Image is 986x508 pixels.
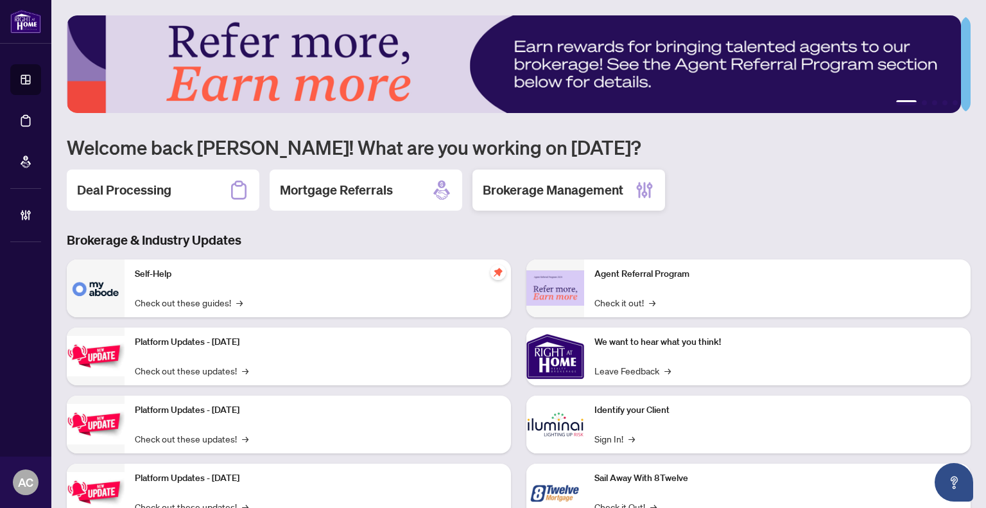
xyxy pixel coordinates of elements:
[135,403,501,417] p: Platform Updates - [DATE]
[935,463,973,502] button: Open asap
[922,100,927,105] button: 2
[135,363,248,378] a: Check out these updates!→
[280,181,393,199] h2: Mortgage Referrals
[594,363,671,378] a: Leave Feedback→
[10,10,41,33] img: logo
[942,100,947,105] button: 4
[932,100,937,105] button: 3
[135,295,243,310] a: Check out these guides!→
[67,259,125,317] img: Self-Help
[594,267,960,281] p: Agent Referral Program
[483,181,623,199] h2: Brokerage Management
[67,135,971,159] h1: Welcome back [PERSON_NAME]! What are you working on [DATE]?
[526,270,584,306] img: Agent Referral Program
[67,404,125,444] img: Platform Updates - July 8, 2025
[135,267,501,281] p: Self-Help
[242,432,248,446] span: →
[594,295,655,310] a: Check it out!→
[67,231,971,249] h3: Brokerage & Industry Updates
[67,15,961,113] img: Slide 0
[594,432,635,446] a: Sign In!→
[526,396,584,453] img: Identify your Client
[594,335,960,349] p: We want to hear what you think!
[135,335,501,349] p: Platform Updates - [DATE]
[594,471,960,486] p: Sail Away With 8Twelve
[18,473,33,491] span: AC
[67,336,125,376] img: Platform Updates - July 21, 2025
[953,100,958,105] button: 5
[896,100,917,105] button: 1
[242,363,248,378] span: →
[664,363,671,378] span: →
[135,471,501,486] p: Platform Updates - [DATE]
[77,181,171,199] h2: Deal Processing
[628,432,635,446] span: →
[649,295,655,310] span: →
[236,295,243,310] span: →
[594,403,960,417] p: Identify your Client
[490,265,506,280] span: pushpin
[135,432,248,446] a: Check out these updates!→
[526,328,584,385] img: We want to hear what you think!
